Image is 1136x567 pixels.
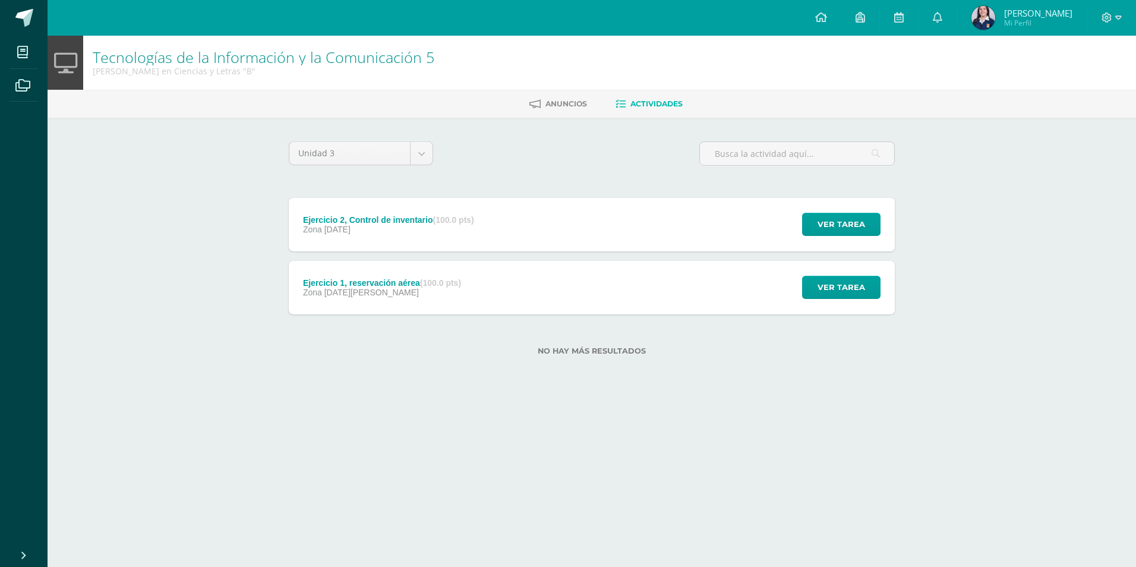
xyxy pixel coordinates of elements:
[1004,18,1072,28] span: Mi Perfil
[616,94,683,114] a: Actividades
[289,346,895,355] label: No hay más resultados
[802,213,881,236] button: Ver tarea
[818,213,865,235] span: Ver tarea
[700,142,894,165] input: Busca la actividad aquí...
[630,99,683,108] span: Actividades
[93,65,434,77] div: Quinto Quinto Bachillerato en Ciencias y Letras 'B'
[289,142,433,165] a: Unidad 3
[1004,7,1072,19] span: [PERSON_NAME]
[545,99,587,108] span: Anuncios
[303,215,474,225] div: Ejercicio 2, Control de inventario
[298,142,401,165] span: Unidad 3
[818,276,865,298] span: Ver tarea
[303,225,322,234] span: Zona
[303,278,461,288] div: Ejercicio 1, reservación aérea
[93,49,434,65] h1: Tecnologías de la Información y la Comunicación 5
[802,276,881,299] button: Ver tarea
[324,288,419,297] span: [DATE][PERSON_NAME]
[529,94,587,114] a: Anuncios
[93,47,434,67] a: Tecnologías de la Información y la Comunicación 5
[324,225,351,234] span: [DATE]
[433,215,474,225] strong: (100.0 pts)
[971,6,995,30] img: 8e0900b7d2c419510f864cc0b06d5426.png
[420,278,461,288] strong: (100.0 pts)
[303,288,322,297] span: Zona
